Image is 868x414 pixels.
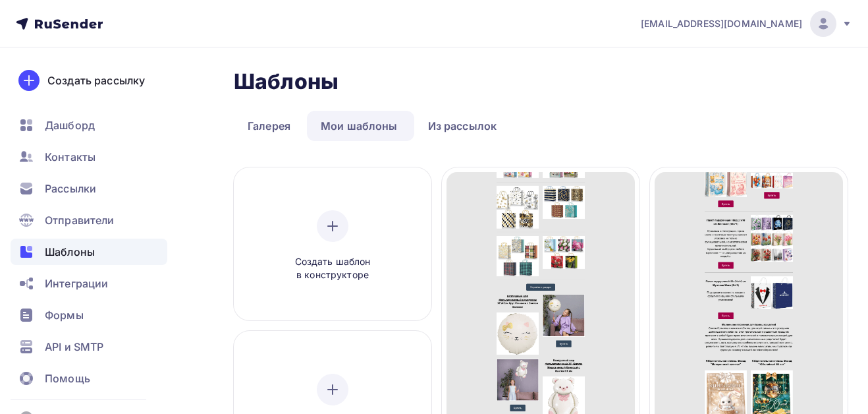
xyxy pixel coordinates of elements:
[45,244,95,260] span: Шаблоны
[45,276,108,291] span: Интеграции
[234,111,304,141] a: Галерея
[11,302,167,328] a: Формы
[270,255,395,282] span: Создать шаблон в конструкторе
[641,11,852,37] a: [EMAIL_ADDRESS][DOMAIN_NAME]
[45,117,95,133] span: Дашборд
[11,239,167,265] a: Шаблоны
[414,111,511,141] a: Из рассылок
[11,112,167,138] a: Дашборд
[307,111,412,141] a: Мои шаблоны
[641,17,802,30] span: [EMAIL_ADDRESS][DOMAIN_NAME]
[11,144,167,170] a: Контакты
[234,69,339,95] h2: Шаблоны
[45,339,103,355] span: API и SMTP
[11,175,167,202] a: Рассылки
[45,149,95,165] span: Контакты
[45,370,90,386] span: Помощь
[45,181,96,196] span: Рассылки
[11,207,167,233] a: Отправители
[45,212,115,228] span: Отправители
[45,307,84,323] span: Формы
[47,73,145,88] div: Создать рассылку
